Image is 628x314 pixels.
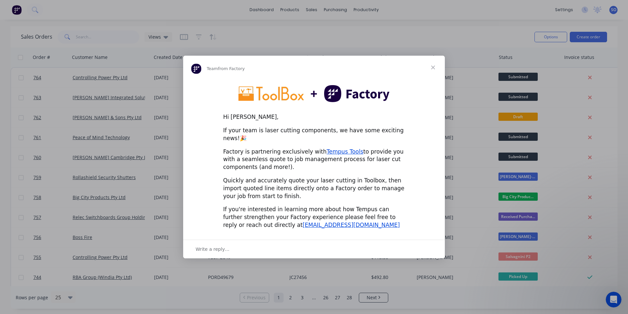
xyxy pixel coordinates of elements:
a: Tempus Tools [327,148,363,155]
div: If your team is laser cutting components, we have some exciting news!🎉 [223,127,405,142]
span: Team [207,66,218,71]
img: Profile image for Team [191,64,201,74]
div: Factory is partnering exclusively with to provide you with a seamless quote to job management pro... [223,148,405,171]
span: Close [421,56,445,79]
div: Quickly and accurately quote your laser cutting in Toolbox, then import quoted line items directl... [223,177,405,200]
div: Hi [PERSON_NAME], [223,113,405,121]
div: If you're interested in learning more about how Tempus can further strengthen your Factory experi... [223,206,405,229]
span: Write a reply… [196,245,230,253]
div: Open conversation and reply [183,240,445,258]
span: from Factory [218,66,245,71]
a: [EMAIL_ADDRESS][DOMAIN_NAME] [303,222,400,228]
